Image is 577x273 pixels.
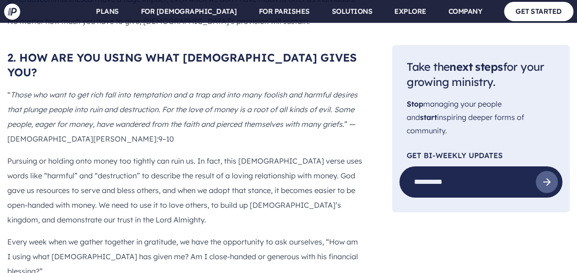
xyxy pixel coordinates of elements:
[407,97,555,137] p: managing your people and inspiring deeper forms of community.
[449,60,503,74] span: next steps
[7,87,363,146] p: “ ” —[DEMOGRAPHIC_DATA][PERSON_NAME]:9–10
[420,112,437,121] span: start
[504,2,573,21] a: GET STARTED
[407,60,544,89] span: Take the for your growing ministry.
[407,99,423,108] span: Stop
[7,154,363,227] p: Pursuing or holding onto money too tightly can ruin us. In fact, this [DEMOGRAPHIC_DATA] verse us...
[7,90,358,129] i: Those who want to get rich fall into temptation and a trap and into many foolish and harmful desi...
[7,51,357,79] span: 2. HOW ARE YOU USING WHAT [DEMOGRAPHIC_DATA] GIVES YOU?
[407,152,555,159] p: Get Bi-Weekly Updates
